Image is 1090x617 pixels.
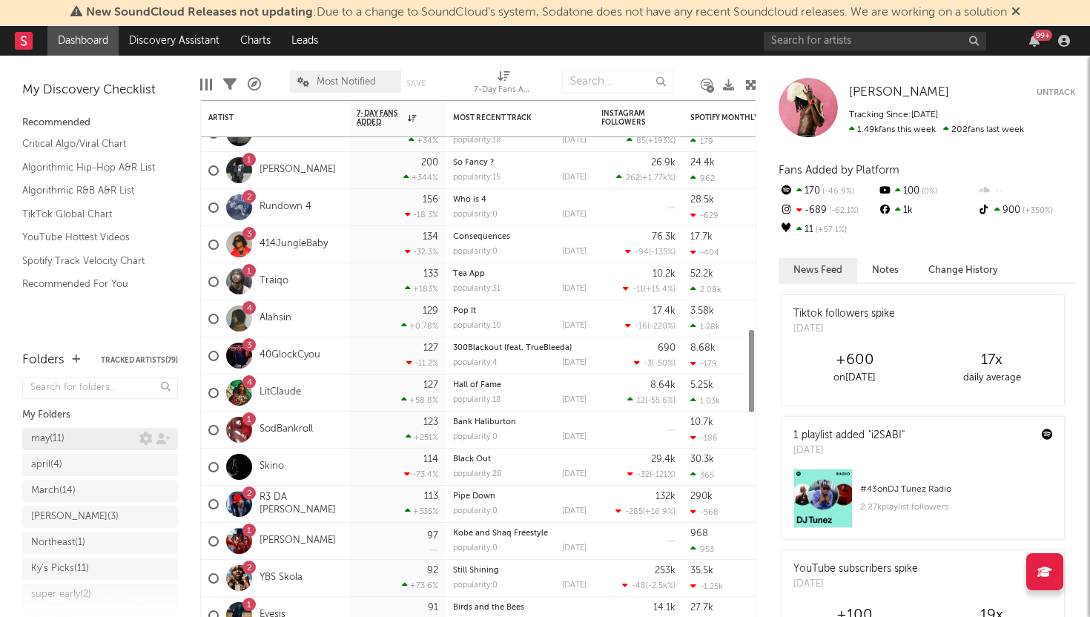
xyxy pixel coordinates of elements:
div: Hall of Fame [453,381,587,389]
button: News Feed [779,258,857,283]
button: Notes [857,258,914,283]
div: -18.3 % [405,210,438,220]
div: -32.3 % [405,247,438,257]
div: 968 [690,529,708,538]
div: +251 % [406,432,438,442]
div: 113 [424,492,438,501]
span: +350 % [1020,207,1053,215]
div: 132k [655,492,676,501]
div: 10.2k [653,269,676,279]
div: 8.64k [650,380,676,390]
a: [PERSON_NAME] [260,535,336,547]
div: super early ( 2 ) [31,586,91,604]
div: -179 [690,359,717,369]
div: 690 [658,343,676,353]
a: Spotify Track Velocity Chart [22,253,163,269]
a: LitClaude [260,386,301,399]
div: 200 [421,158,438,168]
div: +0.78 % [401,321,438,331]
a: Pop It [453,307,476,315]
div: Artist [208,113,320,122]
div: 92 [427,566,438,575]
div: 365 [690,470,714,480]
div: 28.5k [690,195,714,205]
div: 7-Day Fans Added (7-Day Fans Added) [474,63,533,106]
a: Leads [281,26,328,56]
div: -1.25k [690,581,723,591]
a: Recommended For You [22,276,163,292]
span: -121 % [652,471,673,479]
div: popularity: 4 [453,359,498,367]
div: Folders [22,352,65,369]
div: 24.4k [690,158,715,168]
input: Search for folders... [22,377,178,399]
div: Ky's Picks ( 11 ) [31,560,89,578]
span: 0 % [919,188,937,196]
div: +344 % [403,173,438,182]
span: +15.4 % [646,286,673,294]
div: ( ) [625,321,676,331]
div: 900 [977,201,1075,220]
div: ( ) [623,284,676,294]
a: [PERSON_NAME] [260,164,336,176]
div: [DATE] [562,581,587,590]
div: popularity: 0 [453,433,498,441]
div: 290k [690,492,713,501]
a: [PERSON_NAME](3) [22,506,178,528]
div: popularity: 28 [453,470,502,478]
div: -73.4 % [404,469,438,479]
div: YouTube subscribers spike [793,561,918,577]
span: -285 [625,508,643,516]
span: -50 % [654,360,673,368]
span: -55.6 % [647,397,673,405]
a: 414JungleBaby [260,238,328,251]
div: 300Blackout (feat. TrueBleeda) [453,344,587,352]
div: may ( 11 ) [31,430,65,448]
div: -11.2 % [406,358,438,368]
a: March(14) [22,480,178,502]
span: +57.1 % [813,226,847,234]
a: Algorithmic Hip-Hop A&R List [22,159,163,176]
div: popularity: 15 [453,174,501,182]
span: 202 fans last week [849,125,1024,134]
div: [DATE] [562,174,587,182]
div: 30.3k [690,455,714,464]
div: -568 [690,507,719,517]
div: ( ) [615,507,676,516]
div: popularity: 0 [453,248,498,256]
a: Still Shining [453,567,499,575]
div: Pipe Down [453,492,587,501]
div: -- [977,182,1075,201]
div: 1 playlist added [793,428,905,443]
div: [DATE] [562,248,587,256]
div: 8.68k [690,343,716,353]
span: -32 [637,471,650,479]
span: -3 [644,360,652,368]
div: 3.58k [690,306,714,316]
div: popularity: 0 [453,507,498,515]
div: Recommended [22,114,178,132]
div: +600 [786,352,923,369]
span: Most Notified [317,77,376,87]
div: april ( 4 ) [31,456,62,474]
div: 129 [423,306,438,316]
div: Who is 4 [453,196,587,204]
a: Pipe Down [453,492,495,501]
div: popularity: 10 [453,322,501,330]
a: Ky's Picks(11) [22,558,178,580]
div: 17 x [923,352,1060,369]
div: Still Shining [453,567,587,575]
a: Who is 4 [453,196,486,204]
div: [DATE] [562,211,587,219]
div: 170 [779,182,877,201]
span: 7-Day Fans Added [357,109,404,127]
a: TikTok Global Chart [22,206,163,222]
div: 99 + [1034,30,1052,41]
div: [PERSON_NAME] ( 3 ) [31,508,119,526]
div: [DATE] [562,136,587,145]
div: 97 [427,531,438,541]
a: Kobe and Shaq Freestyle [453,529,548,538]
div: +34 % [409,136,438,145]
div: [DATE] [562,433,587,441]
span: Dismiss [1011,7,1020,19]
